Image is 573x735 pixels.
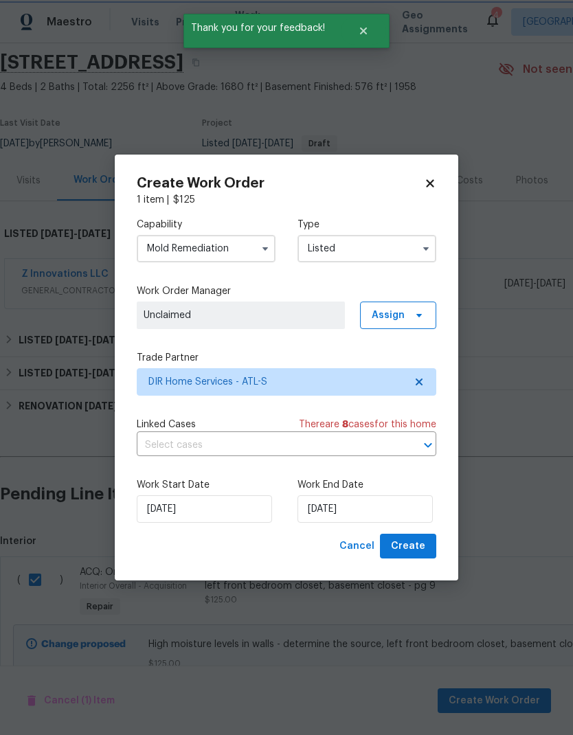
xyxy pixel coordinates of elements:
span: Unclaimed [144,308,338,322]
label: Capability [137,218,276,231]
span: Cancel [339,538,374,555]
label: Trade Partner [137,351,436,365]
button: Show options [418,240,434,257]
input: M/D/YYYY [297,495,433,523]
input: Select... [297,235,436,262]
span: Thank you for your feedback! [183,14,341,43]
label: Work Start Date [137,478,276,492]
button: Close [341,17,386,45]
span: $ 125 [173,195,195,205]
input: M/D/YYYY [137,495,272,523]
input: Select... [137,235,276,262]
span: DIR Home Services - ATL-S [148,375,405,389]
button: Cancel [334,534,380,559]
div: 1 item | [137,193,436,207]
label: Work Order Manager [137,284,436,298]
button: Open [418,436,438,455]
label: Work End Date [297,478,436,492]
span: Assign [372,308,405,322]
label: Type [297,218,436,231]
span: 8 [342,420,348,429]
span: Create [391,538,425,555]
span: Linked Cases [137,418,196,431]
span: There are case s for this home [299,418,436,431]
h2: Create Work Order [137,177,424,190]
input: Select cases [137,435,398,456]
button: Create [380,534,436,559]
button: Show options [257,240,273,257]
